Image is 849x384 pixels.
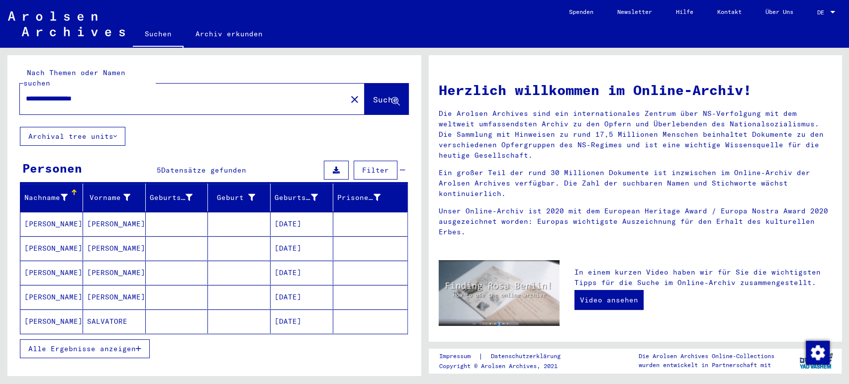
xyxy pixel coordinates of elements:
mat-header-cell: Geburtsdatum [271,184,333,211]
a: Datenschutzerklärung [483,351,572,362]
mat-header-cell: Vorname [83,184,146,211]
span: Alle Ergebnisse anzeigen [28,344,136,353]
mat-cell: [PERSON_NAME] [20,212,83,236]
img: video.jpg [439,260,560,326]
mat-cell: [PERSON_NAME] [83,285,146,309]
mat-cell: [DATE] [271,285,333,309]
p: Copyright © Arolsen Archives, 2021 [439,362,572,371]
button: Clear [345,89,365,109]
div: Geburtsdatum [275,190,333,205]
div: Zustimmung ändern [805,340,829,364]
mat-cell: [DATE] [271,309,333,333]
div: Geburtsdatum [275,192,318,203]
div: Geburt‏ [212,192,255,203]
div: Nachname [24,192,68,203]
button: Alle Ergebnisse anzeigen [20,339,150,358]
mat-cell: SALVATORE [83,309,146,333]
mat-header-cell: Geburtsname [146,184,208,211]
mat-cell: [PERSON_NAME] [83,236,146,260]
div: | [439,351,572,362]
a: Suchen [133,22,184,48]
mat-cell: [PERSON_NAME] [83,212,146,236]
button: Suche [365,84,408,114]
p: Unser Online-Archiv ist 2020 mit dem European Heritage Award / Europa Nostra Award 2020 ausgezeic... [439,206,832,237]
mat-cell: [PERSON_NAME] [83,261,146,285]
p: Die Arolsen Archives sind ein internationales Zentrum über NS-Verfolgung mit dem weltweit umfasse... [439,108,832,161]
span: Datensätze gefunden [161,166,246,175]
mat-cell: [PERSON_NAME] [20,309,83,333]
div: Geburtsname [150,190,208,205]
mat-header-cell: Geburt‏ [208,184,271,211]
div: Personen [22,159,82,177]
div: Vorname [87,192,130,203]
mat-cell: [DATE] [271,236,333,260]
img: yv_logo.png [797,348,835,373]
p: wurden entwickelt in Partnerschaft mit [639,361,774,370]
div: Geburt‏ [212,190,270,205]
button: Filter [354,161,397,180]
mat-label: Nach Themen oder Namen suchen [23,68,125,88]
mat-header-cell: Nachname [20,184,83,211]
h1: Herzlich willkommen im Online-Archiv! [439,80,832,100]
mat-header-cell: Prisoner # [333,184,407,211]
div: Prisoner # [337,190,395,205]
span: Suche [373,95,398,104]
div: Vorname [87,190,145,205]
mat-cell: [DATE] [271,212,333,236]
span: 5 [157,166,161,175]
a: Impressum [439,351,478,362]
p: Die Arolsen Archives Online-Collections [639,352,774,361]
button: Archival tree units [20,127,125,146]
img: Arolsen_neg.svg [8,11,125,36]
span: DE [817,9,828,16]
span: Filter [362,166,389,175]
p: Ein großer Teil der rund 30 Millionen Dokumente ist inzwischen im Online-Archiv der Arolsen Archi... [439,168,832,199]
div: Nachname [24,190,83,205]
div: Geburtsname [150,192,193,203]
mat-cell: [PERSON_NAME] [20,261,83,285]
a: Archiv erkunden [184,22,275,46]
mat-cell: [PERSON_NAME] [20,236,83,260]
div: Prisoner # [337,192,380,203]
a: Video ansehen [574,290,644,310]
mat-cell: [PERSON_NAME] [20,285,83,309]
img: Zustimmung ändern [806,341,830,365]
mat-cell: [DATE] [271,261,333,285]
mat-icon: close [349,94,361,105]
p: In einem kurzen Video haben wir für Sie die wichtigsten Tipps für die Suche im Online-Archiv zusa... [574,267,832,288]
